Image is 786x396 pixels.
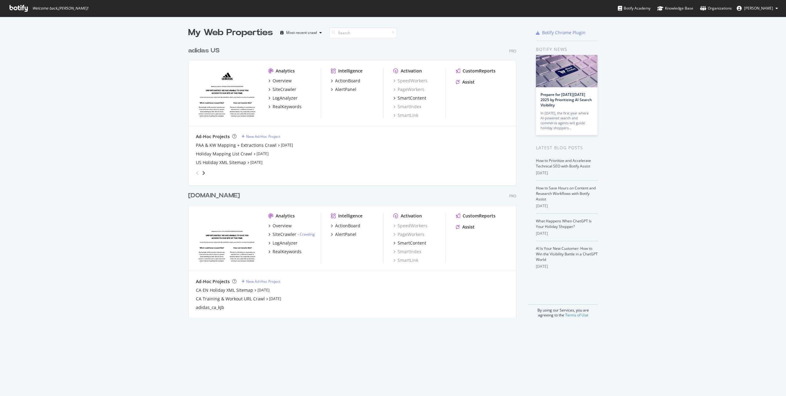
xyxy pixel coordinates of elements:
[393,104,421,110] a: SmartIndex
[273,95,298,101] div: LogAnalyzer
[335,86,356,93] div: AlertPanel
[393,240,426,246] a: SmartContent
[536,218,592,229] a: What Happens When ChatGPT Is Your Holiday Shopper?
[241,134,280,139] a: New Ad-Hoc Project
[393,112,418,118] a: SmartLink
[456,213,496,219] a: CustomReports
[565,312,588,318] a: Terms of Use
[509,48,516,54] div: Pro
[329,27,397,38] input: Search
[268,240,298,246] a: LogAnalyzer
[273,86,296,93] div: SiteCrawler
[257,287,269,293] a: [DATE]
[462,79,475,85] div: Assist
[744,6,773,11] span: Erika Ambriz
[542,30,585,36] div: Botify Chrome Plugin
[269,296,281,301] a: [DATE]
[393,249,421,255] a: SmartIndex
[278,28,324,38] button: Most recent crawl
[250,160,262,165] a: [DATE]
[32,6,88,11] span: Welcome back, [PERSON_NAME] !
[335,223,360,229] div: ActionBoard
[273,231,296,237] div: SiteCrawler
[393,95,426,101] a: SmartContent
[273,78,292,84] div: Overview
[456,68,496,74] a: CustomReports
[196,142,277,148] a: PAA & KW Mapping + Extractions Crawl
[335,78,360,84] div: ActionBoard
[246,134,280,139] div: New Ad-Hoc Project
[536,30,585,36] a: Botify Chrome Plugin
[732,3,783,13] button: [PERSON_NAME]
[401,68,422,74] div: Activation
[393,78,427,84] a: SpeedWorkers
[188,191,240,200] div: [DOMAIN_NAME]
[196,287,253,293] a: CA EN Holiday XML Sitemap
[268,223,292,229] a: Overview
[335,231,356,237] div: AlertPanel
[196,159,246,166] a: US Holiday XML Sitemap
[268,104,302,110] a: RealKeywords
[196,213,258,263] img: adidas.ca
[276,68,295,74] div: Analytics
[541,111,593,130] div: In [DATE], the first year where AI-powered search and commerce agents will guide holiday shoppers…
[276,213,295,219] div: Analytics
[273,249,302,255] div: RealKeywords
[331,223,360,229] a: ActionBoard
[196,278,230,285] div: Ad-Hoc Projects
[393,223,427,229] a: SpeedWorkers
[657,5,693,11] div: Knowledge Base
[196,68,258,118] img: adidas.com/us
[700,5,732,11] div: Organizations
[196,134,230,140] div: Ad-Hoc Projects
[541,92,592,108] a: Prepare for [DATE][DATE] 2025 by Prioritizing AI Search Visibility
[241,279,280,284] a: New Ad-Hoc Project
[196,296,265,302] div: CA Training & Workout URL Crawl
[401,213,422,219] div: Activation
[201,170,206,176] div: angle-right
[536,158,591,169] a: How to Prioritize and Accelerate Technical SEO with Botify Assist
[536,231,598,236] div: [DATE]
[331,231,356,237] a: AlertPanel
[528,304,598,318] div: By using our Services, you are agreeing to the
[273,223,292,229] div: Overview
[273,104,302,110] div: RealKeywords
[188,46,222,55] a: adidas US
[338,68,363,74] div: Intelligence
[393,257,418,263] a: SmartLink
[331,86,356,93] a: AlertPanel
[536,203,598,209] div: [DATE]
[246,279,280,284] div: New Ad-Hoc Project
[536,144,598,151] div: Latest Blog Posts
[536,246,598,262] a: AI Is Your New Customer: How to Win the Visibility Battle in a ChatGPT World
[196,304,224,311] a: adidas_ca_kjb
[393,231,424,237] a: PageWorkers
[393,86,424,93] a: PageWorkers
[536,170,598,176] div: [DATE]
[463,68,496,74] div: CustomReports
[188,46,220,55] div: adidas US
[618,5,650,11] div: Botify Academy
[338,213,363,219] div: Intelligence
[257,151,269,156] a: [DATE]
[456,79,475,85] a: Assist
[268,86,296,93] a: SiteCrawler
[331,78,360,84] a: ActionBoard
[509,193,516,199] div: Pro
[193,168,201,178] div: angle-left
[462,224,475,230] div: Assist
[268,231,315,237] a: SiteCrawler- Crawling
[536,46,598,53] div: Botify news
[281,142,293,148] a: [DATE]
[188,191,242,200] a: [DOMAIN_NAME]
